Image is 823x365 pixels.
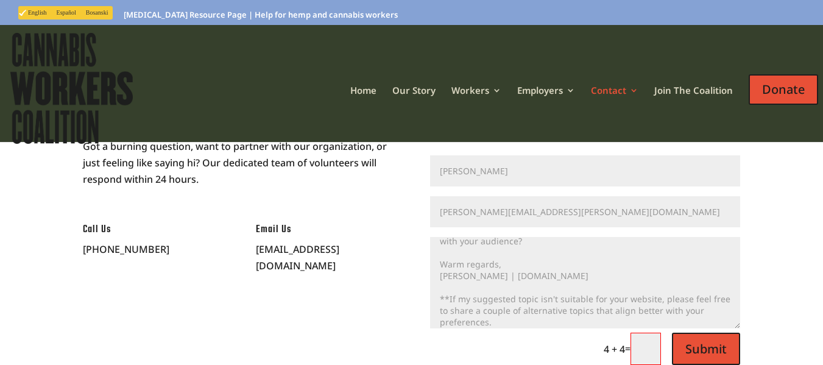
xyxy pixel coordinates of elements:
[83,241,220,258] p: [PHONE_NUMBER]
[350,86,376,127] a: Home
[591,86,638,127] a: Contact
[57,9,76,16] span: Español
[392,86,436,127] a: Our Story
[749,74,818,105] span: Donate
[430,155,741,186] input: Name
[604,343,625,356] span: 4 + 4
[86,9,108,16] span: Bosanski
[52,8,81,18] a: Español
[18,8,52,18] a: English
[256,241,393,274] p: [EMAIL_ADDRESS][DOMAIN_NAME]
[83,138,394,188] p: Got a burning question, want to partner with our organization, or just feeling like saying hi? Ou...
[672,333,740,365] button: Submit
[83,222,111,238] span: Call Us
[451,86,501,127] a: Workers
[430,196,741,227] input: Email Address
[749,62,818,137] a: Donate
[81,8,113,18] a: Bosanski
[654,86,733,127] a: Join The Coalition
[124,11,398,25] a: [MEDICAL_DATA] Resource Page | Help for hemp and cannabis workers
[517,86,575,127] a: Employers
[256,222,292,238] span: Email Us
[597,333,661,365] p: =
[28,9,47,16] span: English
[7,30,136,147] img: Cannabis Workers Coalition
